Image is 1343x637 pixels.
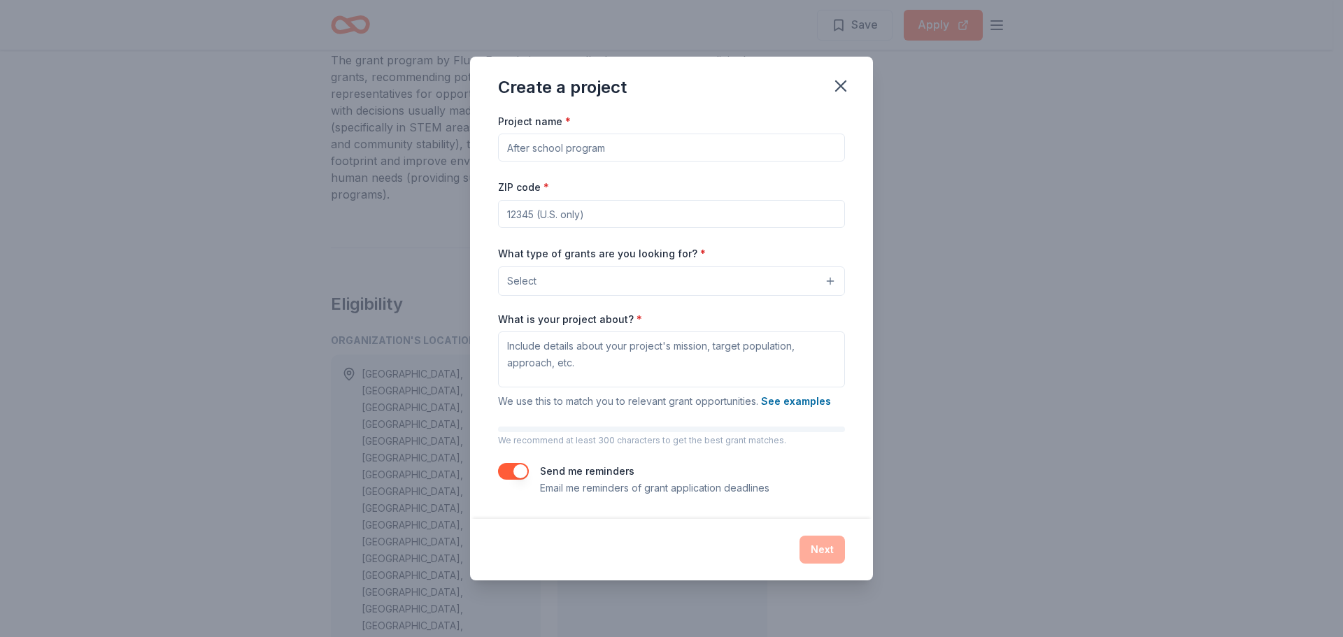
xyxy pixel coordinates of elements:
button: Select [498,266,845,296]
input: 12345 (U.S. only) [498,200,845,228]
label: Project name [498,115,571,129]
input: After school program [498,134,845,162]
span: Select [507,273,537,289]
label: Send me reminders [540,465,634,477]
label: What is your project about? [498,313,642,327]
span: We use this to match you to relevant grant opportunities. [498,395,831,407]
div: Create a project [498,76,627,99]
p: We recommend at least 300 characters to get the best grant matches. [498,435,845,446]
button: See examples [761,393,831,410]
label: What type of grants are you looking for? [498,247,706,261]
p: Email me reminders of grant application deadlines [540,480,769,496]
label: ZIP code [498,180,549,194]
